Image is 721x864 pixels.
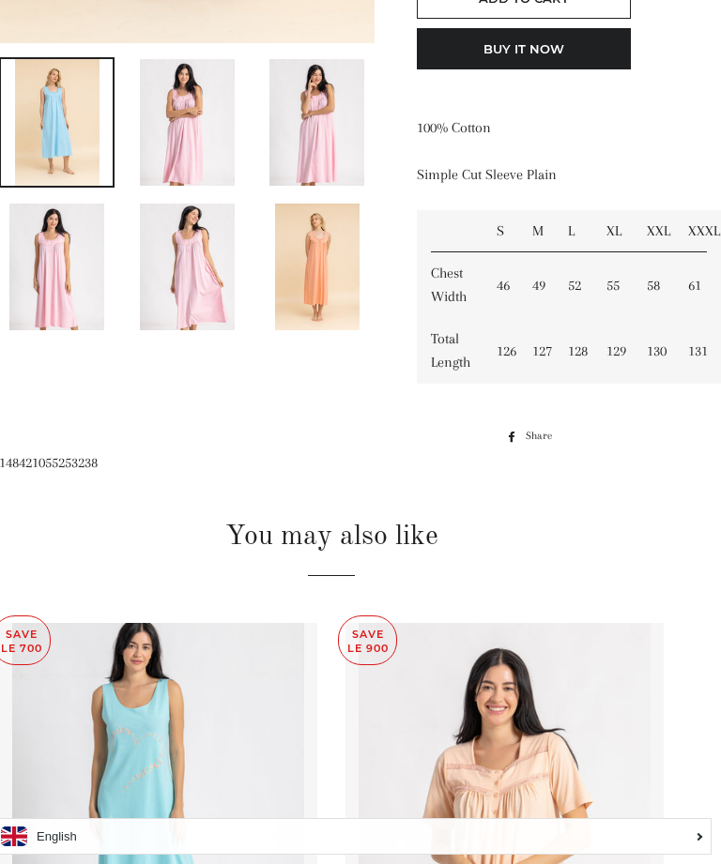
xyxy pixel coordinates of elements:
td: 61 [674,252,721,318]
p: 100% Cotton [417,116,639,140]
td: 58 [633,252,674,318]
td: 126 [483,318,518,384]
td: XXL [633,210,674,252]
td: L [554,210,592,252]
td: XL [592,210,633,252]
td: 46 [483,252,518,318]
span: Share [526,426,561,447]
td: 130 [633,318,674,384]
td: 127 [518,318,554,384]
td: 49 [518,252,554,318]
img: Load image into Gallery viewer, Yasmain Nightie [9,204,104,330]
img: Load image into Gallery viewer, Yasmain Nightie [275,204,360,330]
img: Load image into Gallery viewer, Yasmain Nightie [269,59,364,186]
td: M [518,210,554,252]
img: Load image into Gallery viewer, Yasmain Nightie [140,59,235,186]
td: 52 [554,252,592,318]
td: 128 [554,318,592,384]
img: Load image into Gallery viewer, Yasmain Nightie [15,59,100,186]
td: XXXL [674,210,721,252]
td: S [483,210,518,252]
td: Chest Width [417,252,483,318]
a: English [1,826,701,846]
img: Load image into Gallery viewer, Yasmain Nightie [140,204,235,330]
td: 131 [674,318,721,384]
i: English [37,830,77,842]
p: Simple Cut Sleeve Plain [417,163,639,187]
td: 55 [592,252,633,318]
p: Save LE 900 [339,616,396,664]
td: 129 [592,318,633,384]
td: Total Length [417,318,483,384]
button: Buy it now [417,28,630,69]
